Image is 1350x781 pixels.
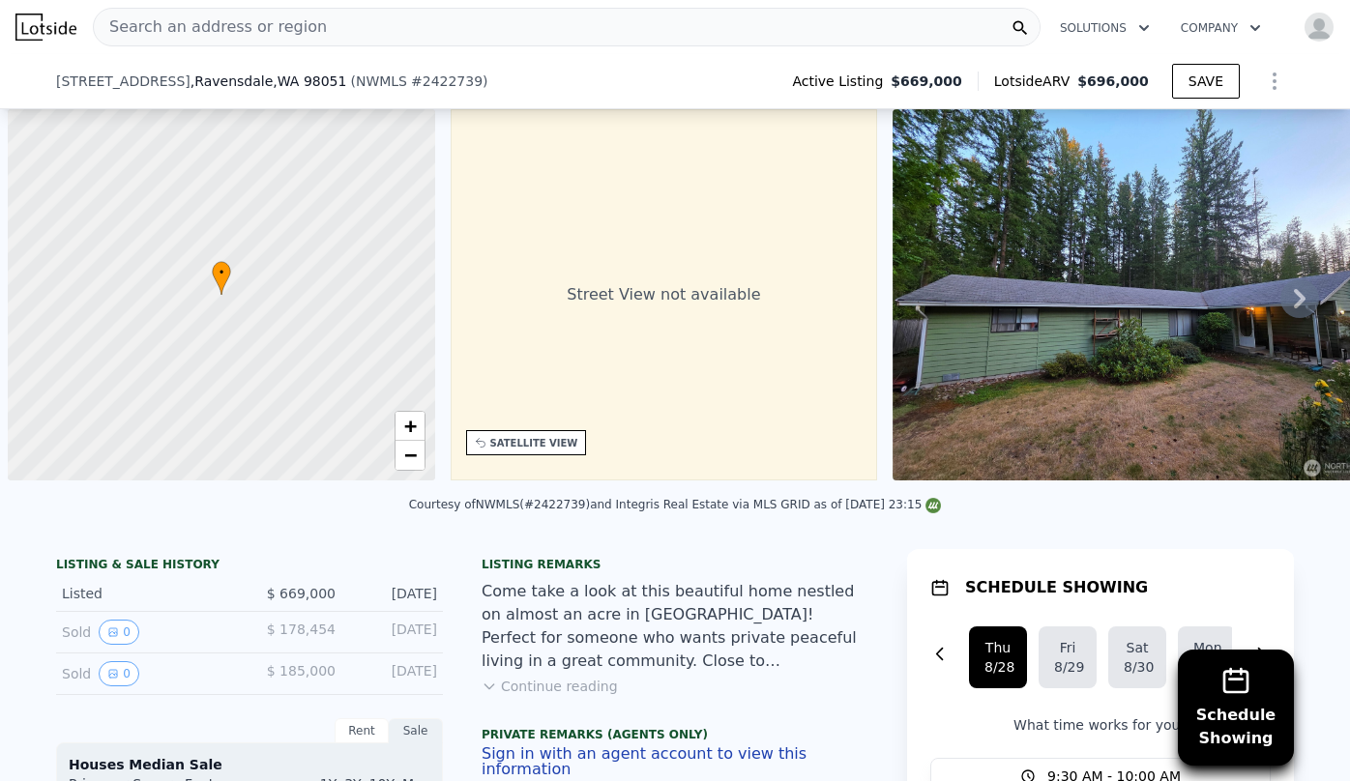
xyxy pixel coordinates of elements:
button: View historical data [99,661,139,686]
a: Zoom in [396,412,425,441]
button: Show Options [1255,62,1294,101]
span: + [403,414,416,438]
span: • [212,264,231,281]
span: $ 178,454 [267,622,336,637]
div: Rent [335,718,389,743]
p: What time works for you? [930,715,1271,735]
div: Street View not available [451,109,878,480]
span: − [403,443,416,467]
div: Listed [62,584,234,603]
span: $ 185,000 [267,663,336,679]
button: SAVE [1172,64,1240,99]
h1: SCHEDULE SHOWING [965,576,1148,599]
button: Thu8/28 [969,626,1027,688]
div: 8/29 [1054,657,1081,677]
div: Houses Median Sale [69,755,430,774]
div: [DATE] [351,620,437,645]
div: Sold [62,661,234,686]
span: $669,000 [891,72,962,91]
div: Sat [1124,638,1151,657]
span: [STREET_ADDRESS] [56,72,191,91]
span: $ 669,000 [267,586,336,601]
div: Listing remarks [482,557,868,572]
div: Mon [1193,638,1220,657]
button: Continue reading [482,677,618,696]
button: Sat8/30 [1108,626,1166,688]
img: NWMLS Logo [925,498,941,513]
div: Private Remarks (Agents Only) [482,727,868,746]
button: View historical data [99,620,139,645]
div: [DATE] [351,661,437,686]
img: Lotside [15,14,76,41]
button: Company [1165,11,1277,45]
span: , WA 98051 [273,73,346,89]
img: avatar [1304,12,1335,43]
span: , Ravensdale [191,72,347,91]
div: Sale [389,718,443,743]
span: # 2422739 [411,73,483,89]
span: Active Listing [792,72,891,91]
button: Mon9/1 [1178,626,1236,688]
div: [DATE] [351,584,437,603]
div: 8/28 [984,657,1012,677]
button: ScheduleShowing [1178,650,1294,766]
div: Come take a look at this beautiful home nestled on almost an acre in [GEOGRAPHIC_DATA]! Perfect f... [482,580,868,673]
div: ( ) [350,72,487,91]
div: Courtesy of NWMLS (#2422739) and Integris Real Estate via MLS GRID as of [DATE] 23:15 [409,498,942,511]
div: Sold [62,620,234,645]
button: Solutions [1044,11,1165,45]
button: Fri8/29 [1039,626,1097,688]
div: • [212,261,231,295]
div: 8/30 [1124,657,1151,677]
span: $696,000 [1077,73,1149,89]
span: NWMLS [356,73,407,89]
span: Search an address or region [94,15,327,39]
button: Sign in with an agent account to view this information [482,746,868,777]
div: Fri [1054,638,1081,657]
div: SATELLITE VIEW [490,436,578,450]
span: Lotside ARV [994,72,1077,91]
a: Zoom out [396,441,425,470]
div: LISTING & SALE HISTORY [56,557,443,576]
div: Thu [984,638,1012,657]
